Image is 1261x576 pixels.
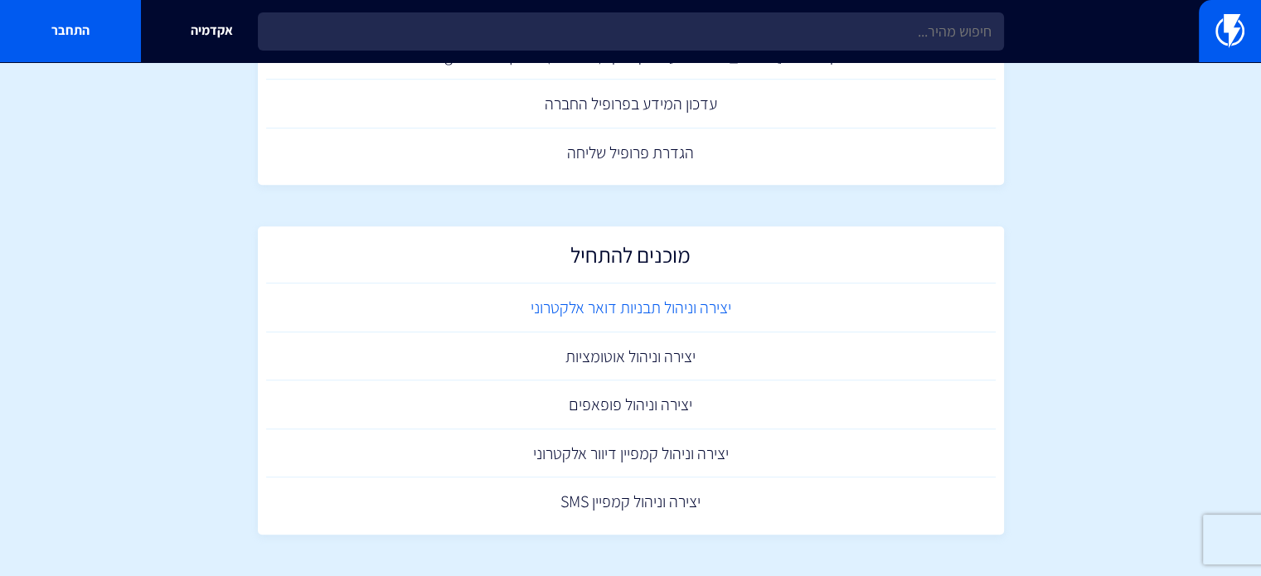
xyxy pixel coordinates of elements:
a: עדכון המידע בפרופיל החברה [266,80,996,128]
a: הגדרת פרופיל שליחה [266,128,996,177]
a: יצירה וניהול קמפיין דיוור אלקטרוני [266,429,996,478]
a: יצירה וניהול קמפיין SMS [266,477,996,526]
input: חיפוש מהיר... [258,12,1004,51]
a: יצירה וניהול אוטומציות [266,332,996,381]
a: יצירה וניהול פופאפים [266,380,996,429]
h2: מוכנים להתחיל [274,243,987,275]
a: יצירה וניהול תבניות דואר אלקטרוני [266,283,996,332]
a: מוכנים להתחיל [266,235,996,283]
